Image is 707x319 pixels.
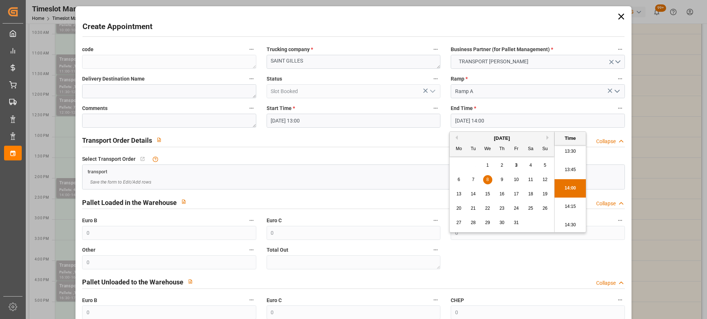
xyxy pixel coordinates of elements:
[247,295,256,305] button: Euro B
[512,175,521,184] div: Choose Friday, October 10th, 2025
[267,114,440,128] input: DD-MM-YYYY HH:MM
[247,245,256,255] button: Other
[472,177,475,182] span: 7
[247,103,256,113] button: Comments
[431,245,440,255] button: Total Out
[555,198,586,216] li: 14:15
[541,189,550,199] div: Choose Sunday, October 19th, 2025
[451,75,468,83] span: Ramp
[453,135,458,140] button: Previous Month
[454,189,464,199] div: Choose Monday, October 13th, 2025
[267,104,295,112] span: Start Time
[483,189,492,199] div: Choose Wednesday, October 15th, 2025
[512,218,521,227] div: Choose Friday, October 31st, 2025
[471,220,475,225] span: 28
[501,163,503,168] span: 2
[469,189,478,199] div: Choose Tuesday, October 14th, 2025
[542,206,547,211] span: 26
[82,277,183,287] h2: Pallet Unloaded to the Warehouse
[82,198,177,208] h2: Pallet Loaded in the Warehouse
[486,163,489,168] span: 1
[528,206,533,211] span: 25
[267,55,440,69] textarea: SAINT GILLES
[183,274,197,288] button: View description
[514,177,518,182] span: 10
[611,86,622,97] button: open menu
[615,103,625,113] button: End Time *
[483,218,492,227] div: Choose Wednesday, October 29th, 2025
[152,133,166,147] button: View description
[555,216,586,234] li: 14:30
[556,135,584,142] div: Time
[512,161,521,170] div: Choose Friday, October 3rd, 2025
[485,220,490,225] span: 29
[451,104,476,112] span: End Time
[485,191,490,196] span: 15
[82,46,94,53] span: code
[542,177,547,182] span: 12
[267,46,313,53] span: Trucking company
[615,295,625,305] button: CHEP
[483,145,492,154] div: We
[267,246,288,254] span: Total Out
[451,297,464,304] span: CHEP
[528,177,533,182] span: 11
[514,191,518,196] span: 17
[541,204,550,213] div: Choose Sunday, October 26th, 2025
[514,220,518,225] span: 31
[451,46,553,53] span: Business Partner (for Pallet Management)
[499,191,504,196] span: 16
[497,189,507,199] div: Choose Thursday, October 16th, 2025
[450,135,554,142] div: [DATE]
[542,191,547,196] span: 19
[530,163,532,168] span: 4
[499,206,504,211] span: 23
[501,177,503,182] span: 9
[454,218,464,227] div: Choose Monday, October 27th, 2025
[456,220,461,225] span: 27
[469,218,478,227] div: Choose Tuesday, October 28th, 2025
[528,191,533,196] span: 18
[267,297,282,304] span: Euro C
[541,175,550,184] div: Choose Sunday, October 12th, 2025
[469,175,478,184] div: Choose Tuesday, October 7th, 2025
[485,206,490,211] span: 22
[82,21,152,33] h2: Create Appointment
[615,45,625,54] button: Business Partner (for Pallet Management) *
[497,161,507,170] div: Choose Thursday, October 2nd, 2025
[596,200,616,208] div: Collapse
[471,206,475,211] span: 21
[247,74,256,84] button: Delivery Destination Name
[452,158,552,230] div: month 2025-10
[431,216,440,225] button: Euro C
[483,161,492,170] div: Choose Wednesday, October 1st, 2025
[82,104,108,112] span: Comments
[267,84,440,98] input: Type to search/select
[88,168,107,174] a: transport
[615,74,625,84] button: Ramp *
[82,135,152,145] h2: Transport Order Details
[455,58,532,65] span: TRANSPORT [PERSON_NAME]
[483,175,492,184] div: Choose Wednesday, October 8th, 2025
[458,177,460,182] span: 6
[471,191,475,196] span: 14
[90,179,151,185] span: Save the form to Edit/Add rows
[526,204,535,213] div: Choose Saturday, October 25th, 2025
[541,161,550,170] div: Choose Sunday, October 5th, 2025
[514,206,518,211] span: 24
[555,142,586,161] li: 13:30
[497,204,507,213] div: Choose Thursday, October 23rd, 2025
[486,177,489,182] span: 8
[456,191,461,196] span: 13
[247,216,256,225] button: Euro B
[177,195,191,209] button: View description
[526,189,535,199] div: Choose Saturday, October 18th, 2025
[247,45,256,54] button: code
[451,114,625,128] input: DD-MM-YYYY HH:MM
[596,138,616,145] div: Collapse
[541,145,550,154] div: Su
[431,74,440,84] button: Status
[499,220,504,225] span: 30
[596,279,616,287] div: Collapse
[555,161,586,179] li: 13:45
